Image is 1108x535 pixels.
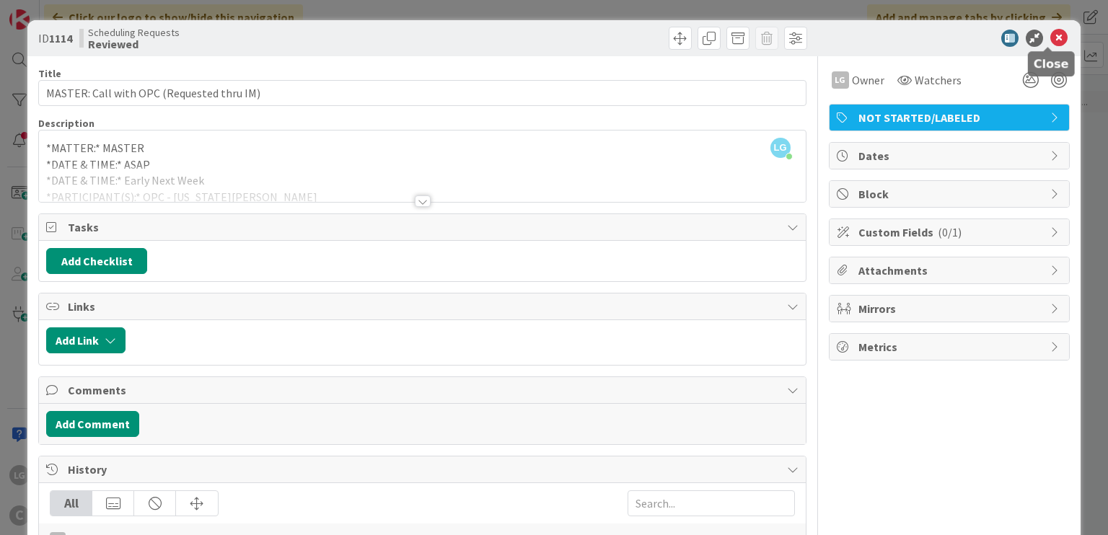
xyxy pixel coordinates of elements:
[858,300,1043,317] span: Mirrors
[49,31,72,45] b: 1114
[46,411,139,437] button: Add Comment
[38,117,94,130] span: Description
[68,381,779,399] span: Comments
[858,109,1043,126] span: NOT STARTED/LABELED
[88,38,180,50] b: Reviewed
[1034,57,1069,71] h5: Close
[38,67,61,80] label: Title
[68,298,779,315] span: Links
[858,262,1043,279] span: Attachments
[46,140,798,156] p: *MATTER:* MASTER
[628,490,795,516] input: Search...
[858,147,1043,164] span: Dates
[46,156,798,173] p: *DATE & TIME:* ASAP
[68,461,779,478] span: History
[852,71,884,89] span: Owner
[858,185,1043,203] span: Block
[46,327,126,353] button: Add Link
[68,218,779,236] span: Tasks
[50,491,92,516] div: All
[770,138,791,158] span: LG
[915,71,962,89] span: Watchers
[858,338,1043,355] span: Metrics
[88,27,180,38] span: Scheduling Requests
[832,71,849,89] div: LG
[46,248,147,274] button: Add Checklist
[858,224,1043,241] span: Custom Fields
[38,30,72,47] span: ID
[938,225,962,239] span: ( 0/1 )
[38,80,806,106] input: type card name here...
